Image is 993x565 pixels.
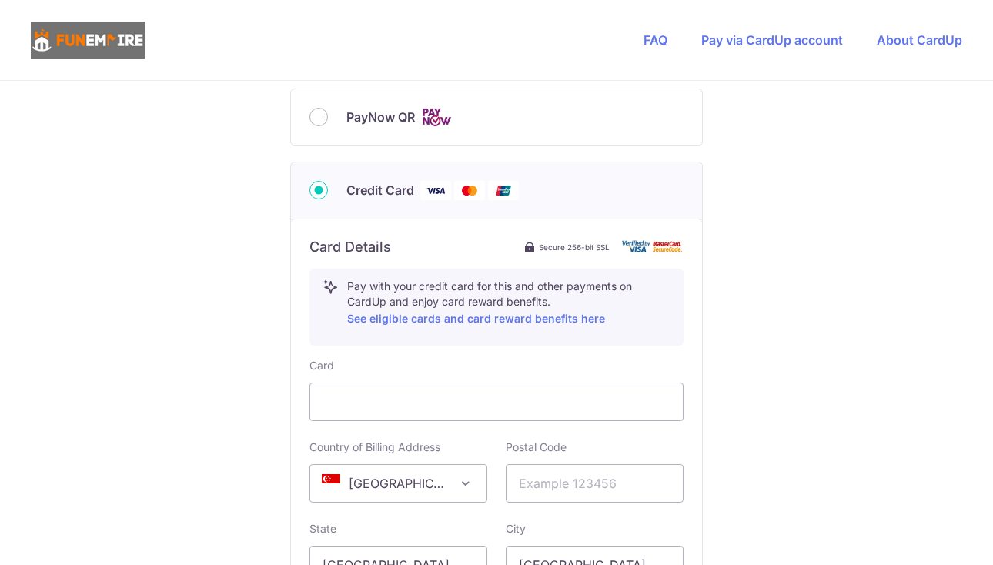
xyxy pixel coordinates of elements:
span: PayNow QR [346,108,415,126]
label: Card [309,358,334,373]
span: Credit Card [346,181,414,199]
span: Secure 256-bit SSL [539,241,610,253]
p: Pay with your credit card for this and other payments on CardUp and enjoy card reward benefits. [347,279,670,328]
label: Postal Code [506,440,567,455]
a: See eligible cards and card reward benefits here [347,312,605,325]
a: FAQ [644,32,667,48]
label: Country of Billing Address [309,440,440,455]
span: Singapore [309,464,487,503]
iframe: Secure card payment input frame [323,393,670,411]
span: Singapore [310,465,486,502]
a: About CardUp [877,32,962,48]
div: PayNow QR Cards logo [309,108,684,127]
div: Credit Card Visa Mastercard Union Pay [309,181,684,200]
img: Cards logo [421,108,452,127]
img: Mastercard [454,181,485,200]
a: Pay via CardUp account [701,32,843,48]
span: Help [35,11,67,25]
input: Example 123456 [506,464,684,503]
label: State [309,521,336,537]
img: card secure [622,240,684,253]
h6: Card Details [309,238,391,256]
img: Visa [420,181,451,200]
img: Union Pay [488,181,519,200]
label: City [506,521,526,537]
